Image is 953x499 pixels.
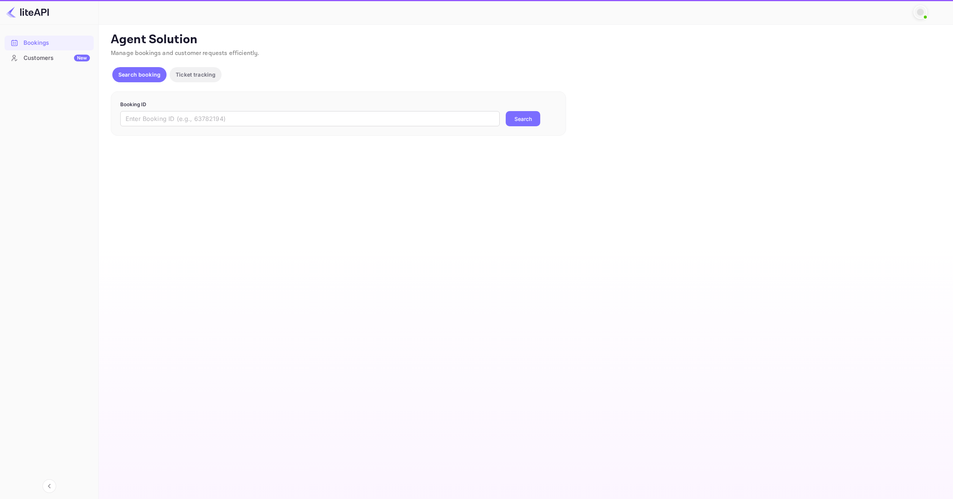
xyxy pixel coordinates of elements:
[74,55,90,61] div: New
[120,101,557,108] p: Booking ID
[118,71,160,78] p: Search booking
[5,51,94,65] a: CustomersNew
[5,36,94,50] a: Bookings
[6,6,49,18] img: LiteAPI logo
[111,49,259,57] span: Manage bookings and customer requests efficiently.
[111,32,939,47] p: Agent Solution
[5,51,94,66] div: CustomersNew
[42,479,56,493] button: Collapse navigation
[24,39,90,47] div: Bookings
[506,111,540,126] button: Search
[24,54,90,63] div: Customers
[120,111,500,126] input: Enter Booking ID (e.g., 63782194)
[176,71,215,78] p: Ticket tracking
